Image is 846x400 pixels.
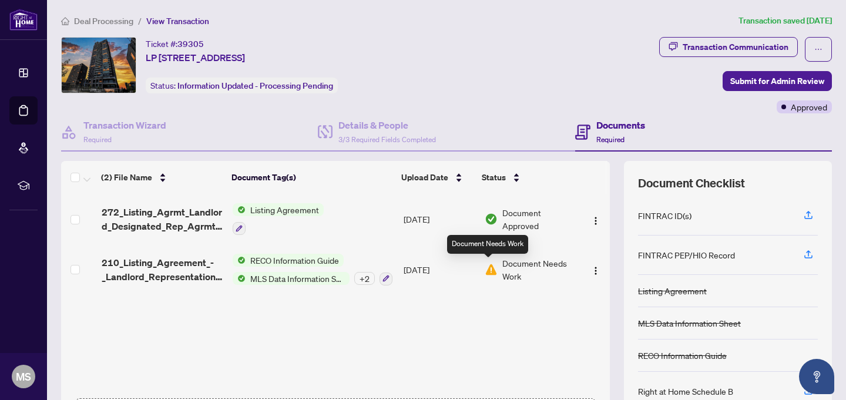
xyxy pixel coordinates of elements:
div: Ticket #: [146,37,204,51]
span: MLS Data Information Sheet [246,272,350,285]
span: Document Needs Work [502,257,576,283]
div: MLS Data Information Sheet [638,317,741,330]
span: 210_Listing_Agreement_-_Landlord_Representation_Agreement_-_Authority_to_Offer_for_Lease_-_PropTx... [102,256,223,284]
div: Right at Home Schedule B [638,385,733,398]
span: Status [482,171,506,184]
div: + 2 [354,272,375,285]
span: Listing Agreement [246,203,324,216]
img: Status Icon [233,203,246,216]
th: Upload Date [397,161,477,194]
span: Document Checklist [638,175,745,191]
div: Document Needs Work [447,235,528,254]
span: Upload Date [401,171,448,184]
span: Document Approved [502,206,576,232]
li: / [138,14,142,28]
img: Logo [591,266,600,275]
span: 39305 [177,39,204,49]
span: 3/3 Required Fields Completed [338,135,436,144]
button: Open asap [799,359,834,394]
img: logo [9,9,38,31]
span: LP [STREET_ADDRESS] [146,51,245,65]
span: Required [83,135,112,144]
span: Deal Processing [74,16,133,26]
img: Logo [591,216,600,226]
button: Transaction Communication [659,37,798,57]
td: [DATE] [399,244,480,295]
div: Transaction Communication [683,38,788,56]
div: RECO Information Guide [638,349,727,362]
div: FINTRAC ID(s) [638,209,691,222]
button: Submit for Admin Review [723,71,832,91]
button: Logo [586,210,605,228]
th: (2) File Name [96,161,227,194]
span: View Transaction [146,16,209,26]
th: Status [477,161,578,194]
img: IMG-C12217791_1.jpg [62,38,136,93]
button: Logo [586,260,605,279]
span: Information Updated - Processing Pending [177,80,333,91]
button: Status IconRECO Information GuideStatus IconMLS Data Information Sheet+2 [233,254,392,285]
span: (2) File Name [101,171,152,184]
div: FINTRAC PEP/HIO Record [638,248,735,261]
h4: Documents [596,118,645,132]
span: Submit for Admin Review [730,72,824,90]
h4: Details & People [338,118,436,132]
span: MS [16,368,31,385]
h4: Transaction Wizard [83,118,166,132]
span: RECO Information Guide [246,254,344,267]
td: [DATE] [399,194,480,244]
img: Status Icon [233,272,246,285]
article: Transaction saved [DATE] [738,14,832,28]
th: Document Tag(s) [227,161,397,194]
span: 272_Listing_Agrmt_Landlord_Designated_Rep_Agrmt_Auth_to_Offer_for_Lease_-_PropTx-[PERSON_NAME].pdf [102,205,223,233]
span: Required [596,135,625,144]
span: ellipsis [814,45,822,53]
div: Status: [146,78,338,93]
span: home [61,17,69,25]
img: Status Icon [233,254,246,267]
img: Document Status [485,263,498,276]
span: Approved [791,100,827,113]
button: Status IconListing Agreement [233,203,324,235]
div: Listing Agreement [638,284,707,297]
img: Document Status [485,213,498,226]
